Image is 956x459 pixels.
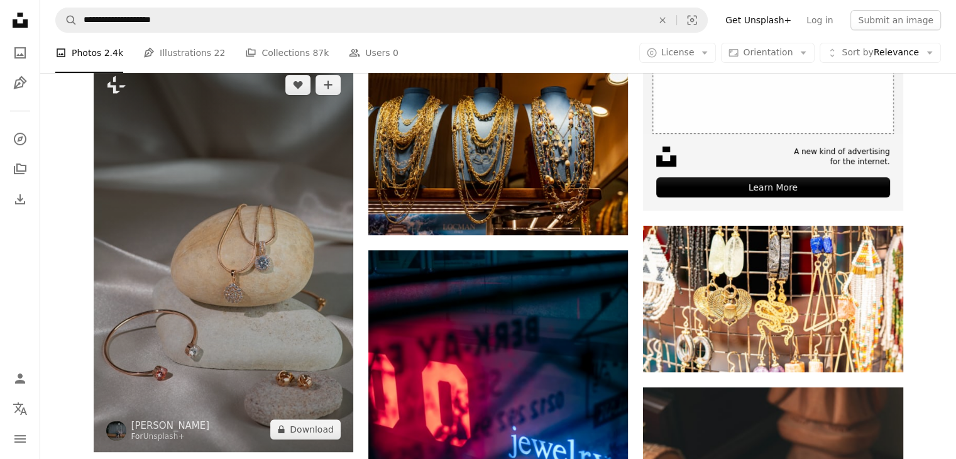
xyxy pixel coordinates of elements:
[8,157,33,182] a: Collections
[721,43,815,63] button: Orientation
[312,46,329,60] span: 87k
[8,366,33,391] a: Log in / Sign up
[56,8,77,32] button: Search Unsplash
[368,143,628,154] a: A bunch of necklaces that are on a shelf
[794,147,890,168] span: A new kind of advertising for the internet.
[245,33,329,73] a: Collections 87k
[677,8,707,32] button: Visual search
[316,75,341,95] button: Add to Collection
[643,293,903,304] a: Jewelry display with various earrings and necklaces.
[131,432,210,442] div: For
[743,47,793,57] span: Orientation
[8,70,33,96] a: Illustrations
[639,43,717,63] button: License
[8,40,33,65] a: Photos
[106,421,126,441] img: Go to Anita Austvika's profile
[94,251,353,262] a: a couple of bracelets sitting on top of a rock
[842,47,919,59] span: Relevance
[143,33,225,73] a: Illustrations 22
[368,62,628,235] img: A bunch of necklaces that are on a shelf
[656,147,676,167] img: file-1631678316303-ed18b8b5cb9cimage
[143,432,185,441] a: Unsplash+
[661,47,695,57] span: License
[393,46,398,60] span: 0
[285,75,310,95] button: Like
[8,187,33,212] a: Download History
[55,8,708,33] form: Find visuals sitewide
[8,8,33,35] a: Home — Unsplash
[8,126,33,152] a: Explore
[842,47,873,57] span: Sort by
[649,8,676,32] button: Clear
[368,439,628,450] a: a close up of a neon sign on a building
[94,62,353,452] img: a couple of bracelets sitting on top of a rock
[799,10,840,30] a: Log in
[820,43,941,63] button: Sort byRelevance
[270,419,341,440] button: Download
[643,226,903,372] img: Jewelry display with various earrings and necklaces.
[131,419,210,432] a: [PERSON_NAME]
[850,10,941,30] button: Submit an image
[8,426,33,451] button: Menu
[718,10,799,30] a: Get Unsplash+
[349,33,398,73] a: Users 0
[214,46,226,60] span: 22
[656,177,889,197] div: Learn More
[8,396,33,421] button: Language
